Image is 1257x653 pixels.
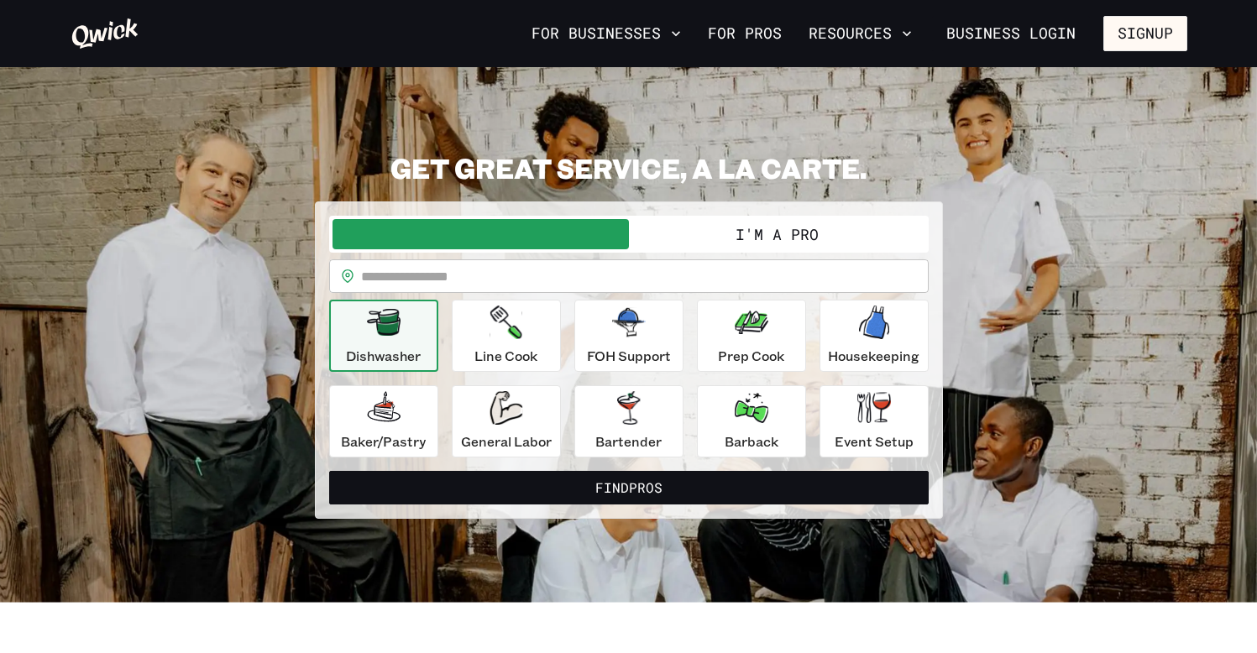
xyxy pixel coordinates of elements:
p: General Labor [461,431,552,452]
button: Event Setup [820,385,929,457]
button: Line Cook [452,300,561,372]
button: For Businesses [525,19,688,48]
p: Prep Cook [718,346,784,366]
h2: GET GREAT SERVICE, A LA CARTE. [315,151,943,185]
button: I'm a Pro [629,219,925,249]
button: Barback [697,385,806,457]
p: Dishwasher [346,346,421,366]
button: Bartender [574,385,683,457]
a: Business Login [932,16,1090,51]
button: FOH Support [574,300,683,372]
button: General Labor [452,385,561,457]
button: Resources [802,19,919,48]
p: Event Setup [835,431,914,452]
button: I'm a Business [333,219,629,249]
button: Prep Cook [697,300,806,372]
p: Bartender [595,431,662,452]
p: Barback [725,431,778,452]
p: Housekeeping [828,346,919,366]
button: FindPros [329,471,929,504]
button: Housekeeping [820,300,929,372]
p: Line Cook [474,346,537,366]
p: Baker/Pastry [341,431,426,452]
a: For Pros [701,19,788,48]
button: Dishwasher [329,300,438,372]
button: Baker/Pastry [329,385,438,457]
button: Signup [1103,16,1187,51]
p: FOH Support [587,346,671,366]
